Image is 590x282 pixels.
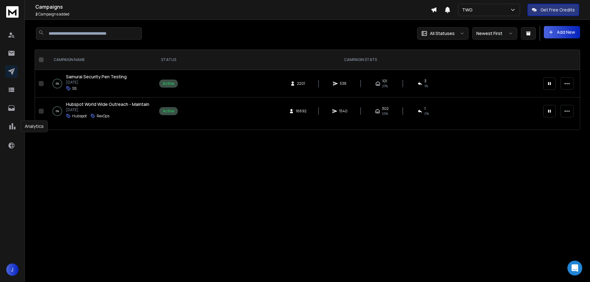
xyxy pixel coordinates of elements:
span: 3 [424,79,426,84]
span: 0 % [424,111,429,116]
span: 1 % [424,84,428,89]
div: Open Intercom Messenger [567,261,582,275]
span: 302 [382,106,389,111]
p: SS [72,86,76,91]
span: 101 [382,79,387,84]
td: 0%Hubspot World Wide Outreach - Maintain[DATE]HubspotRevOps [46,98,155,125]
span: 1 [424,106,426,111]
span: 538 [340,81,347,86]
div: Active [163,81,174,86]
span: 55 % [382,111,388,116]
a: Hubspot World Wide Outreach - Maintain [66,101,149,107]
a: Samurai Security Pen Testing [66,74,127,80]
img: logo [6,6,19,18]
td: 0%Samurai Security Pen Testing[DATE]SS [46,70,155,98]
span: 2 [35,11,38,17]
p: [DATE] [66,80,127,85]
th: STATUS [155,50,181,70]
p: Get Free Credits [540,7,575,13]
h1: Campaigns [35,3,431,11]
span: 2201 [297,81,305,86]
p: [DATE] [66,107,149,112]
p: 0 % [56,80,59,87]
p: 0 % [56,108,59,114]
div: Active [163,109,174,114]
span: 1540 [339,109,347,114]
button: Newest First [472,27,517,40]
span: 16692 [296,109,307,114]
th: CAMPAIGN STATS [181,50,540,70]
button: Add New [544,26,580,38]
p: RevOps [97,114,109,119]
p: All Statuses [430,30,455,37]
span: 27 % [382,84,388,89]
th: CAMPAIGN NAME [46,50,155,70]
div: Analytics [21,120,48,132]
button: Get Free Credits [527,4,579,16]
button: J [6,263,19,276]
p: TWG [462,7,475,13]
p: Campaigns added [35,12,431,17]
p: Hubspot [72,114,87,119]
